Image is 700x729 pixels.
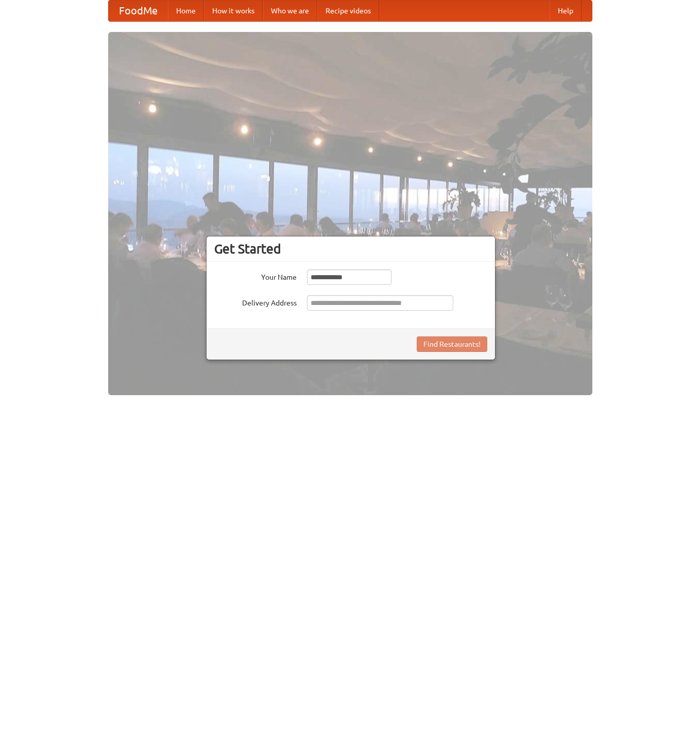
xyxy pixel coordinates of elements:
[550,1,582,21] a: Help
[417,336,487,352] button: Find Restaurants!
[317,1,379,21] a: Recipe videos
[263,1,317,21] a: Who we are
[204,1,263,21] a: How it works
[168,1,204,21] a: Home
[214,241,487,257] h3: Get Started
[214,269,297,282] label: Your Name
[109,1,168,21] a: FoodMe
[214,295,297,308] label: Delivery Address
